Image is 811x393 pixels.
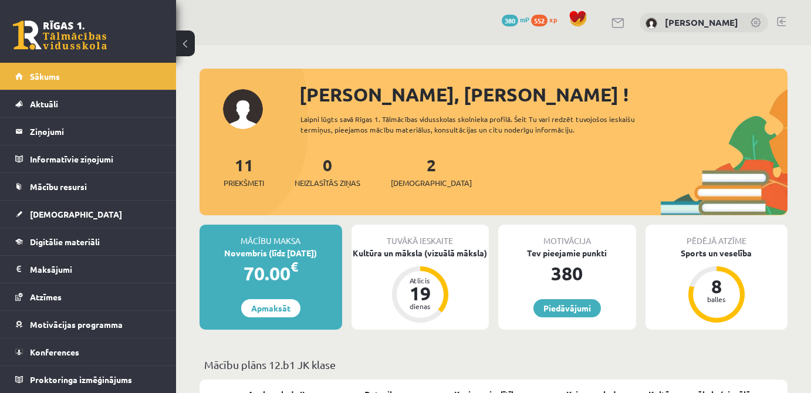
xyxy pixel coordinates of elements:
span: Mācību resursi [30,181,87,192]
a: Maksājumi [15,256,161,283]
div: Pēdējā atzīme [646,225,788,247]
span: mP [520,15,529,24]
div: 8 [699,277,734,296]
legend: Maksājumi [30,256,161,283]
div: Laipni lūgts savā Rīgas 1. Tālmācības vidusskolas skolnieka profilā. Šeit Tu vari redzēt tuvojošo... [300,114,653,135]
span: 380 [502,15,518,26]
img: Anna Elizabete Aužele [646,18,657,29]
div: 19 [403,284,438,303]
a: Kultūra un māksla (vizuālā māksla) Atlicis 19 dienas [352,247,489,324]
div: Mācību maksa [200,225,342,247]
span: Neizlasītās ziņas [295,177,360,189]
p: Mācību plāns 12.b1 JK klase [204,357,783,372]
span: Priekšmeti [224,177,264,189]
div: [PERSON_NAME], [PERSON_NAME] ! [299,80,788,109]
a: Konferences [15,338,161,365]
div: 70.00 [200,259,342,287]
a: [DEMOGRAPHIC_DATA] [15,201,161,228]
a: Motivācijas programma [15,311,161,338]
span: Atzīmes [30,292,62,302]
a: [PERSON_NAME] [665,16,738,28]
a: Ziņojumi [15,118,161,145]
span: [DEMOGRAPHIC_DATA] [391,177,472,189]
span: € [290,258,298,275]
div: dienas [403,303,438,310]
a: Piedāvājumi [533,299,601,317]
span: xp [549,15,557,24]
a: Mācību resursi [15,173,161,200]
a: 0Neizlasītās ziņas [295,154,360,189]
div: Motivācija [498,225,636,247]
a: Sports un veselība 8 balles [646,247,788,324]
span: Proktoringa izmēģinājums [30,374,132,385]
div: Kultūra un māksla (vizuālā māksla) [352,247,489,259]
a: Apmaksāt [241,299,300,317]
legend: Informatīvie ziņojumi [30,145,161,172]
a: Atzīmes [15,283,161,310]
a: 552 xp [531,15,563,24]
span: Aktuāli [30,99,58,109]
div: balles [699,296,734,303]
span: Motivācijas programma [30,319,123,330]
a: Rīgas 1. Tālmācības vidusskola [13,21,107,50]
span: 552 [531,15,548,26]
div: Atlicis [403,277,438,284]
a: Sākums [15,63,161,90]
a: 2[DEMOGRAPHIC_DATA] [391,154,472,189]
div: Tev pieejamie punkti [498,247,636,259]
span: Sākums [30,71,60,82]
div: Novembris (līdz [DATE]) [200,247,342,259]
span: Konferences [30,347,79,357]
div: 380 [498,259,636,287]
a: Aktuāli [15,90,161,117]
span: Digitālie materiāli [30,236,100,247]
legend: Ziņojumi [30,118,161,145]
div: Sports un veselība [646,247,788,259]
span: [DEMOGRAPHIC_DATA] [30,209,122,219]
a: Proktoringa izmēģinājums [15,366,161,393]
div: Tuvākā ieskaite [352,225,489,247]
a: 380 mP [502,15,529,24]
a: 11Priekšmeti [224,154,264,189]
a: Informatīvie ziņojumi [15,145,161,172]
a: Digitālie materiāli [15,228,161,255]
